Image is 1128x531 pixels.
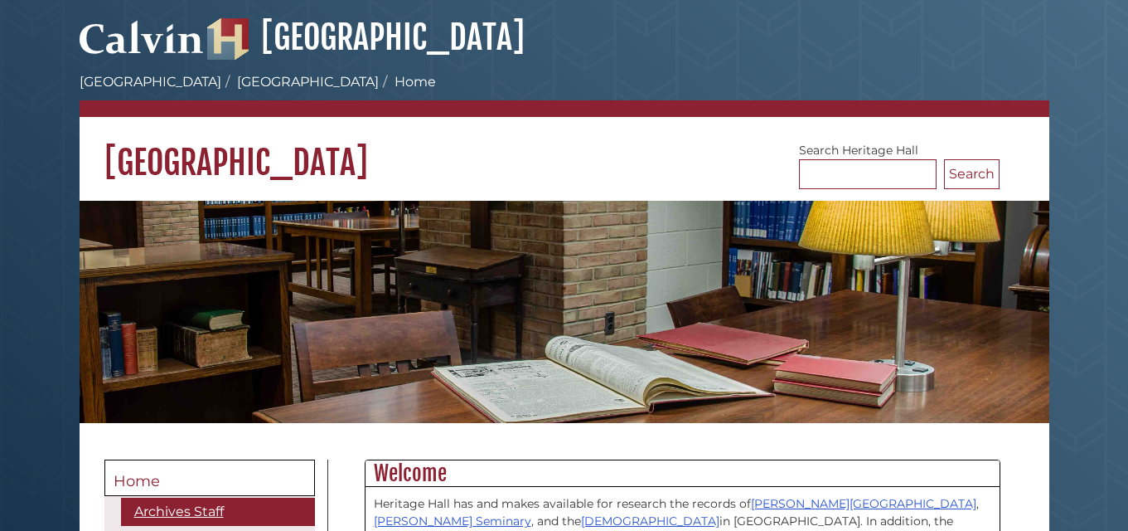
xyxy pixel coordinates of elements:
[207,17,525,58] a: [GEOGRAPHIC_DATA]
[121,498,315,526] a: Archives Staff
[581,514,719,529] a: [DEMOGRAPHIC_DATA]
[80,74,221,90] a: [GEOGRAPHIC_DATA]
[374,514,531,529] a: [PERSON_NAME] Seminary
[944,159,1000,189] button: Search
[751,496,976,511] a: [PERSON_NAME][GEOGRAPHIC_DATA]
[80,117,1049,183] h1: [GEOGRAPHIC_DATA]
[104,460,315,496] a: Home
[207,18,249,60] img: Hekman Library Logo
[80,72,1049,117] nav: breadcrumb
[80,38,204,53] a: Calvin University
[80,13,204,60] img: Calvin
[237,74,379,90] a: [GEOGRAPHIC_DATA]
[379,72,436,92] li: Home
[366,460,1000,487] h2: Welcome
[114,472,160,490] span: Home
